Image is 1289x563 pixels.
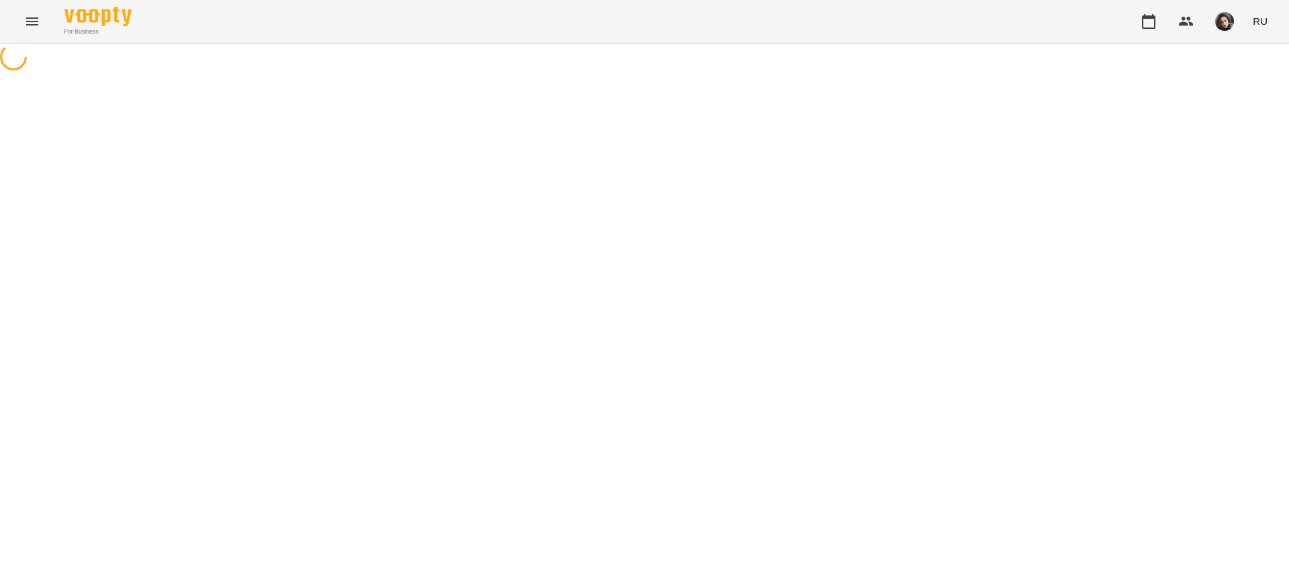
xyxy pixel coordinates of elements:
span: For Business [64,28,132,36]
button: Menu [16,5,48,38]
span: RU [1253,14,1268,28]
img: 415cf204168fa55e927162f296ff3726.jpg [1215,12,1234,31]
button: RU [1247,9,1273,34]
img: Voopty Logo [64,7,132,26]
